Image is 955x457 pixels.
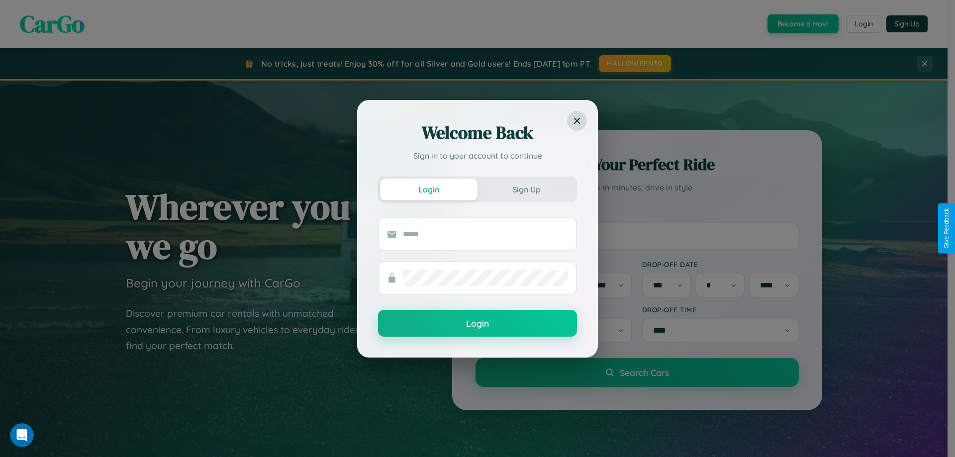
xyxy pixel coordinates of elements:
[380,179,477,200] button: Login
[943,208,950,249] div: Give Feedback
[10,423,34,447] iframe: Intercom live chat
[378,121,577,145] h2: Welcome Back
[378,310,577,337] button: Login
[378,150,577,162] p: Sign in to your account to continue
[477,179,575,200] button: Sign Up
